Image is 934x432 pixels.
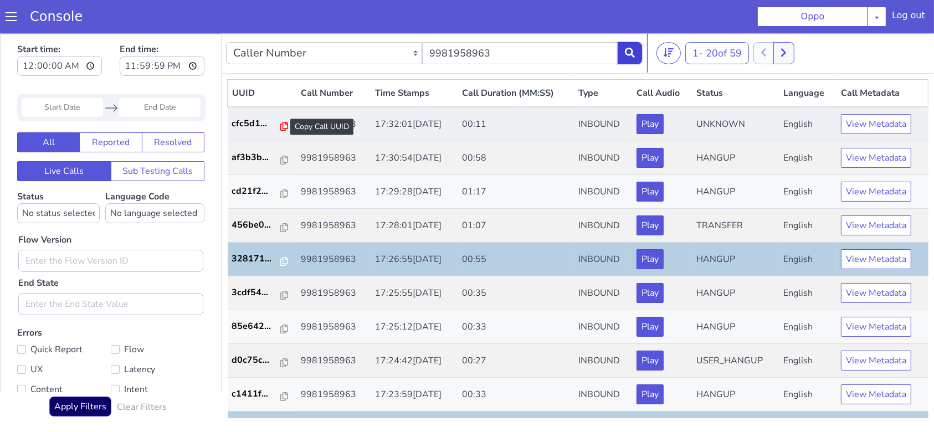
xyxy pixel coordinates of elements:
td: 17:30:54[DATE] [371,108,458,142]
p: c1411f... [232,354,281,367]
td: 00:58 [458,108,574,142]
input: Enter the End State Value [18,260,203,282]
td: HANGUP [692,344,779,378]
button: Play [637,351,664,371]
label: Status [17,157,100,190]
td: English [779,108,837,142]
a: cd21f2... [232,151,292,164]
td: 01:07 [458,176,574,209]
button: View Metadata [841,250,911,270]
label: Flow [111,308,204,324]
input: Enter the Caller Number [422,9,618,31]
a: 456be0... [232,185,292,198]
td: 17:26:55[DATE] [371,209,458,243]
input: Start Date [22,65,103,84]
label: Quick Report [17,308,111,324]
th: Call Audio [632,47,692,74]
td: INBOUND [574,142,632,176]
a: 3cdf54... [232,253,292,266]
td: INBOUND [574,277,632,311]
button: View Metadata [841,115,911,135]
td: 00:35 [458,378,574,412]
td: 00:27 [458,311,574,344]
td: INBOUND [574,108,632,142]
label: Latency [111,328,204,344]
td: 17:23:09[DATE] [371,378,458,412]
td: 9981958963 [296,209,371,243]
td: English [779,311,837,344]
td: HANGUP [692,142,779,176]
a: cfc5d1... [232,84,292,97]
td: 9981958963 [296,108,371,142]
button: Play [637,284,664,304]
td: 17:23:59[DATE] [371,344,458,378]
a: d0c75c... [232,320,292,333]
button: Play [637,250,664,270]
td: 01:17 [458,142,574,176]
button: View Metadata [841,216,911,236]
th: Language [779,47,837,74]
td: INBOUND [574,74,632,108]
button: Sub Testing Calls [111,128,205,148]
a: c1411f... [232,354,292,367]
td: 9981958963 [296,277,371,311]
td: 9981958963 [296,311,371,344]
label: UX [17,328,111,344]
td: INBOUND [574,209,632,243]
td: 00:55 [458,209,574,243]
td: English [779,176,837,209]
td: 9981958963 [296,74,371,108]
h6: Clear Filters [117,369,167,379]
th: Call Metadata [837,47,928,74]
th: Status [692,47,779,74]
td: English [779,378,837,412]
td: INBOUND [574,176,632,209]
label: Errors [17,294,204,406]
button: Play [637,216,664,236]
button: View Metadata [841,148,911,168]
td: 00:33 [458,344,574,378]
p: af3b3b... [232,117,281,131]
button: View Metadata [841,351,911,371]
td: 17:25:55[DATE] [371,243,458,277]
p: cd21f2... [232,151,281,164]
label: Content [17,348,111,364]
p: 85e642... [232,286,281,300]
button: Apply Filters [49,363,111,383]
td: 9981958963 [296,378,371,412]
button: View Metadata [841,317,911,337]
p: cfc5d1... [232,84,281,97]
input: End time: [120,23,204,43]
p: 456be0... [232,185,281,198]
td: 17:25:12[DATE] [371,277,458,311]
th: Call Number [296,47,371,74]
button: Live Calls [17,128,111,148]
label: End time: [120,6,204,46]
label: Intent [111,348,204,364]
td: INBOUND [574,243,632,277]
div: Log out [892,9,925,27]
button: 1- 20of 59 [685,9,749,31]
td: INBOUND [574,344,632,378]
button: Reported [79,99,142,119]
button: View Metadata [841,284,911,304]
td: 17:28:01[DATE] [371,176,458,209]
p: 3cdf54... [232,253,281,266]
td: INBOUND [574,378,632,412]
td: English [779,277,837,311]
th: Type [574,47,632,74]
p: 328171... [232,219,281,232]
p: d0c75c... [232,320,281,333]
td: 17:32:01[DATE] [371,74,458,108]
select: Language Code [105,170,204,190]
button: Play [637,317,664,337]
span: 20 of 59 [706,13,742,27]
button: Oppo [757,7,868,27]
td: 00:33 [458,277,574,311]
input: Start time: [17,23,102,43]
td: English [779,344,837,378]
a: af3b3b... [232,117,292,131]
button: Play [637,182,664,202]
label: Flow Version [18,200,71,213]
button: All [17,99,80,119]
